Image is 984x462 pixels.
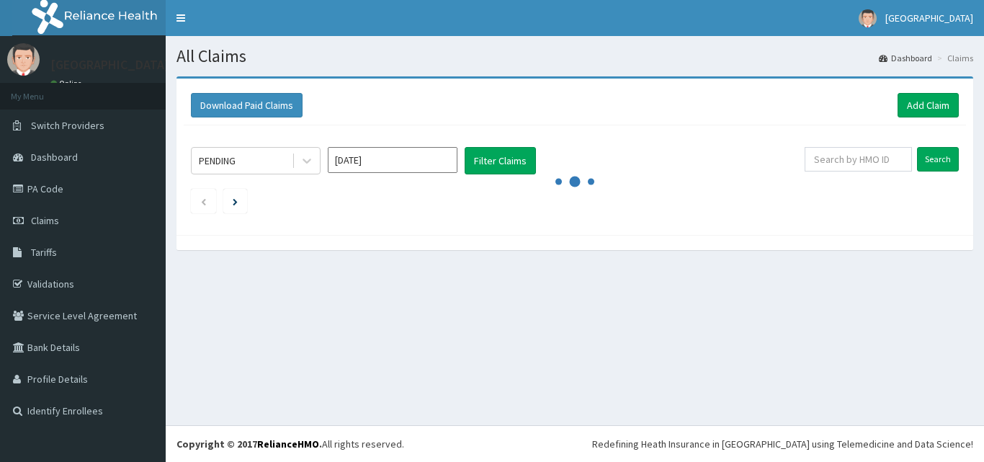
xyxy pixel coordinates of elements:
svg: audio-loading [553,160,596,203]
h1: All Claims [176,47,973,66]
p: [GEOGRAPHIC_DATA] [50,58,169,71]
strong: Copyright © 2017 . [176,437,322,450]
footer: All rights reserved. [166,425,984,462]
img: User Image [7,43,40,76]
li: Claims [934,52,973,64]
img: User Image [859,9,877,27]
span: Claims [31,214,59,227]
input: Select Month and Year [328,147,457,173]
div: Redefining Heath Insurance in [GEOGRAPHIC_DATA] using Telemedicine and Data Science! [592,437,973,451]
input: Search by HMO ID [805,147,912,172]
span: Tariffs [31,246,57,259]
span: Dashboard [31,151,78,164]
a: RelianceHMO [257,437,319,450]
a: Previous page [200,195,207,208]
input: Search [917,147,959,172]
a: Online [50,79,85,89]
div: PENDING [199,154,236,168]
a: Add Claim [898,93,959,117]
button: Download Paid Claims [191,93,303,117]
button: Filter Claims [465,147,536,174]
a: Next page [233,195,238,208]
a: Dashboard [879,52,932,64]
span: [GEOGRAPHIC_DATA] [885,12,973,25]
span: Switch Providers [31,119,104,132]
